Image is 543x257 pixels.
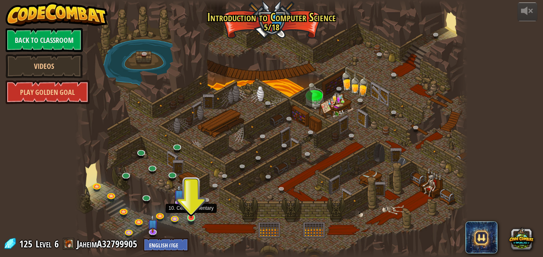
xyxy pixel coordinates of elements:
[174,185,184,203] img: level-banner-unstarted-subscriber.png
[6,2,108,26] img: CodeCombat - Learn how to code by playing a game
[54,237,59,250] span: 6
[147,214,158,233] img: level-banner-unstarted-subscriber.png
[77,237,140,250] a: JaheimA32799905
[6,28,83,52] a: Back to Classroom
[6,80,90,104] a: Play Golden Goal
[517,2,537,21] button: Adjust volume
[19,237,35,250] span: 125
[6,54,83,78] a: Videos
[186,197,196,218] img: level-banner-unstarted.png
[36,237,52,251] span: Level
